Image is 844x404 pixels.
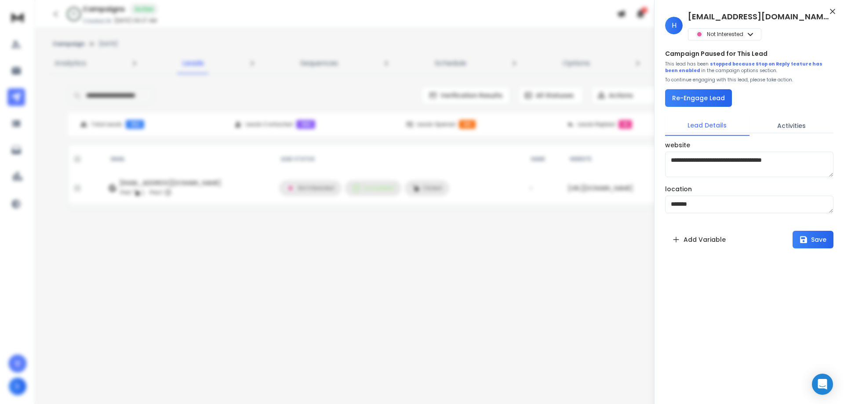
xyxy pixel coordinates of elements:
button: Lead Details [665,116,749,136]
button: Re-Engage Lead [665,89,732,107]
button: Save [793,231,833,248]
span: H [665,17,683,34]
label: location [665,186,692,192]
p: Not Interested [707,31,743,38]
h3: Campaign Paused for This Lead [665,49,768,58]
label: website [665,142,690,148]
h1: [EMAIL_ADDRESS][DOMAIN_NAME] [688,11,829,23]
div: This lead has been in the campaign options section. [665,61,833,74]
button: Activities [749,116,834,135]
div: Open Intercom Messenger [812,374,833,395]
button: Add Variable [665,231,733,248]
span: stopped because Stop on Reply feature has been enabled [665,61,822,74]
p: To continue engaging with this lead, please take action. [665,76,793,83]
